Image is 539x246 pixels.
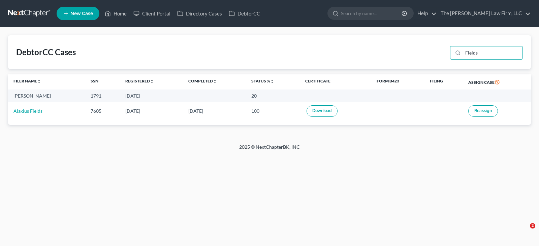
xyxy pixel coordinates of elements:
span: New Case [70,11,93,16]
th: SSN [85,74,120,90]
a: Download [307,105,338,117]
th: Certificate [300,74,371,90]
a: Client Portal [130,7,174,20]
th: Filing [424,74,463,90]
div: 7605 [91,108,115,114]
td: 20 [246,90,300,102]
td: [DATE] [120,90,183,102]
a: Completedunfold_more [188,78,217,83]
td: [DATE] [120,102,183,119]
span: 2 [530,223,535,229]
a: Status %unfold_more [251,78,274,83]
td: 100 [246,102,300,119]
i: unfold_more [270,79,274,83]
td: [DATE] [183,102,246,119]
th: Assign Case [463,74,531,90]
i: unfold_more [213,79,217,83]
button: Reassign [468,105,498,117]
span: Reassign [474,108,492,113]
a: Help [414,7,437,20]
input: Search by name... [341,7,403,20]
a: The [PERSON_NAME] Law Firm, LLC [437,7,531,20]
a: Alaxius Fields [13,108,42,114]
input: Search... [463,46,522,59]
i: unfold_more [37,79,41,83]
div: [PERSON_NAME] [13,93,80,99]
a: Filer Nameunfold_more [13,78,41,83]
a: Directory Cases [174,7,225,20]
div: 1791 [91,93,115,99]
a: Registeredunfold_more [125,78,154,83]
div: DebtorCC Cases [16,47,76,58]
th: Form B423 [371,74,425,90]
iframe: Intercom live chat [516,223,532,239]
a: Home [101,7,130,20]
div: 2025 © NextChapterBK, INC [77,144,462,156]
i: unfold_more [150,79,154,83]
a: DebtorCC [225,7,263,20]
